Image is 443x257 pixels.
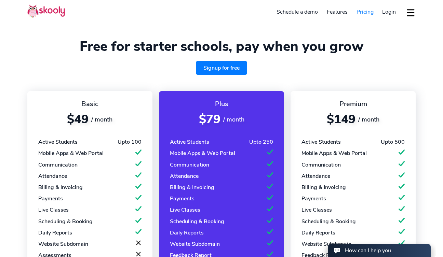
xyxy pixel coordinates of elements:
div: Payments [301,195,326,202]
span: / month [91,115,112,124]
button: dropdown menu [406,5,416,20]
div: Mobile Apps & Web Portal [38,149,104,157]
div: Upto 250 [249,138,273,146]
div: Attendance [170,172,199,180]
div: Active Students [301,138,341,146]
div: Active Students [170,138,209,146]
a: Signup for free [196,61,247,75]
div: Daily Reports [170,229,204,237]
span: / month [223,115,244,124]
span: $79 [199,111,220,127]
div: Live Classes [38,206,69,214]
div: Website Subdomain [38,240,88,248]
div: Communication [301,161,341,169]
a: Schedule a demo [272,6,323,17]
img: Skooly [27,4,65,18]
div: Billing & Invoicing [301,184,346,191]
div: Billing & Invoicing [38,184,83,191]
div: Billing & Invoicing [170,184,214,191]
span: $49 [67,111,89,127]
a: Pricing [352,6,378,17]
div: Premium [301,99,405,109]
div: Daily Reports [38,229,72,237]
div: Upto 100 [118,138,142,146]
div: Payments [38,195,63,202]
span: $149 [327,111,355,127]
div: Communication [38,161,78,169]
div: Website Subdomain [170,240,220,248]
div: Payments [170,195,194,202]
div: Plus [170,99,273,109]
div: Basic [38,99,142,109]
div: Communication [170,161,209,169]
a: Features [322,6,352,17]
span: / month [358,115,379,124]
a: Login [378,6,400,17]
div: Active Students [38,138,78,146]
div: Attendance [38,172,67,180]
span: Login [382,8,396,16]
div: Scheduling & Booking [38,218,93,225]
div: Attendance [301,172,330,180]
div: Live Classes [170,206,200,214]
div: Scheduling & Booking [170,218,224,225]
div: Mobile Apps & Web Portal [301,149,367,157]
span: Pricing [357,8,374,16]
div: Upto 500 [381,138,405,146]
h1: Free for starter schools, pay when you grow [27,38,416,55]
div: Mobile Apps & Web Portal [170,149,235,157]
